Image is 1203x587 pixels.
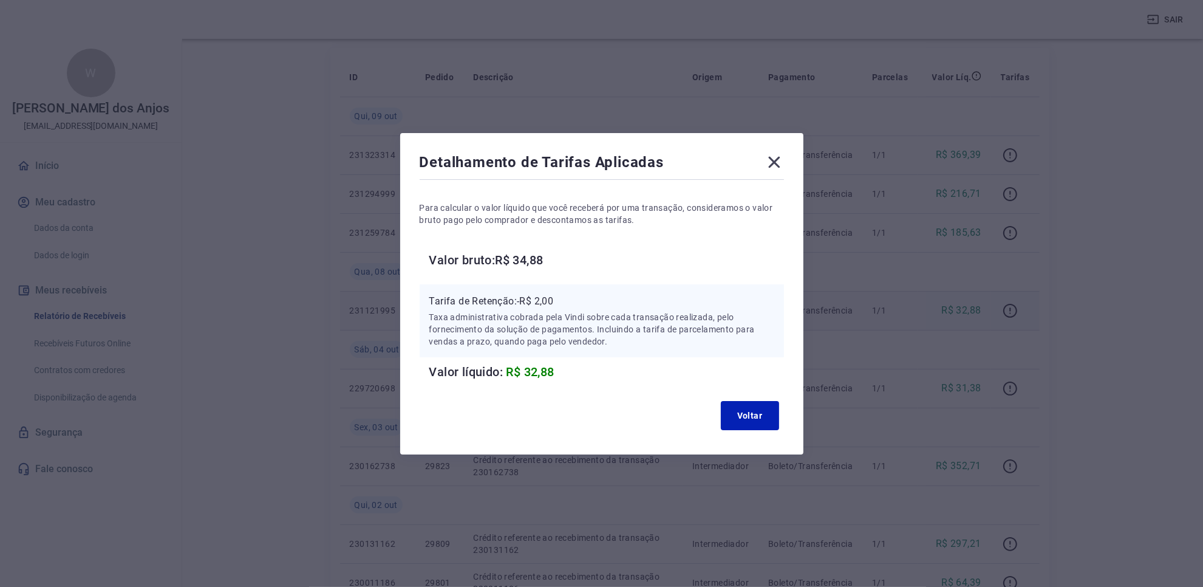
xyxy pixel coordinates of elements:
[420,153,784,177] div: Detalhamento de Tarifas Aplicadas
[420,202,784,226] p: Para calcular o valor líquido que você receberá por uma transação, consideramos o valor bruto pag...
[506,365,554,379] span: R$ 32,88
[429,362,784,382] h6: Valor líquido:
[429,311,774,348] p: Taxa administrativa cobrada pela Vindi sobre cada transação realizada, pelo fornecimento da soluç...
[721,401,779,430] button: Voltar
[429,294,774,309] p: Tarifa de Retenção: -R$ 2,00
[429,250,784,270] h6: Valor bruto: R$ 34,88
